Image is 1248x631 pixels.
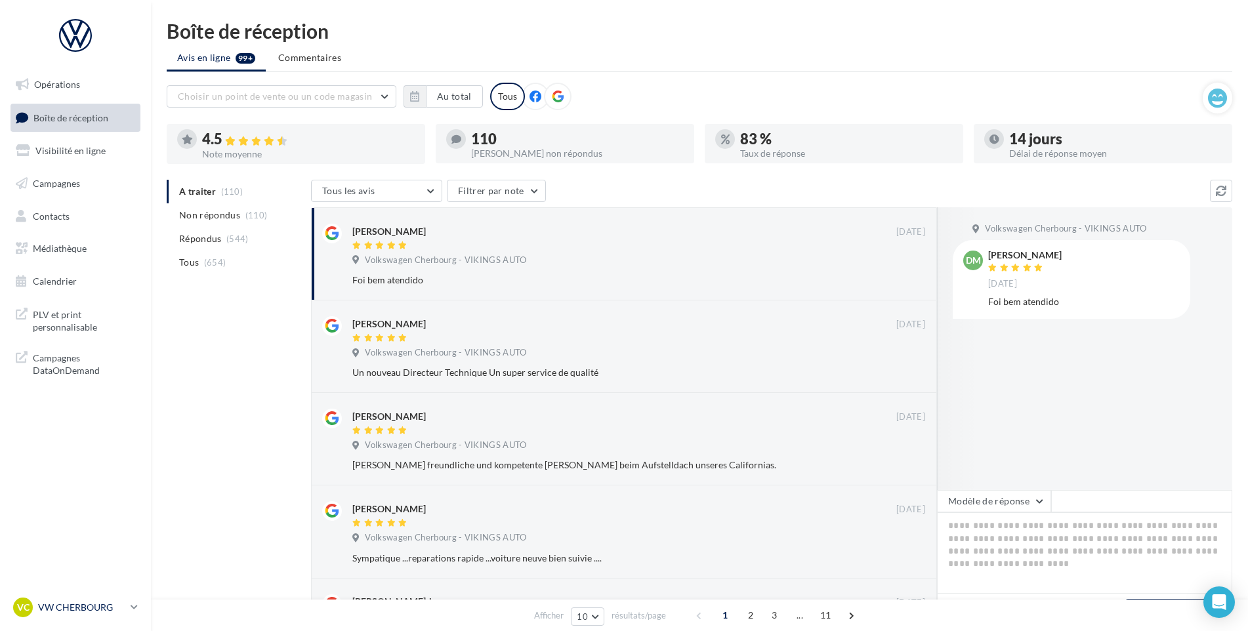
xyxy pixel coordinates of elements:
[471,149,684,158] div: [PERSON_NAME] non répondus
[577,611,588,622] span: 10
[612,609,666,622] span: résultats/page
[8,137,143,165] a: Visibilité en ligne
[447,180,546,202] button: Filtrer par note
[322,185,375,196] span: Tous les avis
[8,71,143,98] a: Opérations
[988,295,1180,308] div: Foi bem atendido
[966,254,981,267] span: DM
[33,178,80,189] span: Campagnes
[571,607,604,626] button: 10
[10,595,140,620] a: VC VW CHERBOURG
[764,605,785,626] span: 3
[490,83,525,110] div: Tous
[167,85,396,108] button: Choisir un point de vente ou un code magasin
[8,170,143,197] a: Campagnes
[352,274,840,287] div: Foi bem atendido
[352,366,840,379] div: Un nouveau Directeur Technique Un super service de qualité
[426,85,483,108] button: Au total
[740,132,953,146] div: 83 %
[204,257,226,268] span: (654)
[8,344,143,382] a: Campagnes DataOnDemand
[988,251,1062,260] div: [PERSON_NAME]
[352,317,426,331] div: [PERSON_NAME]
[179,232,222,245] span: Répondus
[1009,132,1222,146] div: 14 jours
[167,21,1232,41] div: Boîte de réception
[740,605,761,626] span: 2
[352,225,426,238] div: [PERSON_NAME]
[226,234,249,244] span: (544)
[179,256,199,269] span: Tous
[352,502,426,516] div: [PERSON_NAME]
[35,145,106,156] span: Visibilité en ligne
[178,91,372,102] span: Choisir un point de vente ou un code magasin
[34,79,80,90] span: Opérations
[715,605,736,626] span: 1
[352,552,840,565] div: Sympatique ...reparations rapide ...voiture neuve bien suivie ....
[896,504,925,516] span: [DATE]
[8,300,143,339] a: PLV et print personnalisable
[278,52,341,63] span: Commentaires
[365,439,526,451] span: Volkswagen Cherbourg - VIKINGS AUTO
[179,209,240,222] span: Non répondus
[365,532,526,544] span: Volkswagen Cherbourg - VIKINGS AUTO
[17,601,30,614] span: VC
[896,319,925,331] span: [DATE]
[33,275,77,287] span: Calendrier
[896,411,925,423] span: [DATE]
[896,597,925,609] span: [DATE]
[33,306,135,334] span: PLV et print personnalisable
[404,85,483,108] button: Au total
[352,595,449,608] div: [PERSON_NAME]-horn
[352,458,840,472] div: [PERSON_NAME] freundliche und kompetente [PERSON_NAME] beim Aufstelldach unseres Californias.
[311,180,442,202] button: Tous les avis
[534,609,564,622] span: Afficher
[937,490,1051,512] button: Modèle de réponse
[33,243,87,254] span: Médiathèque
[365,254,526,266] span: Volkswagen Cherbourg - VIKINGS AUTO
[985,223,1146,235] span: Volkswagen Cherbourg - VIKINGS AUTO
[740,149,953,158] div: Taux de réponse
[1009,149,1222,158] div: Délai de réponse moyen
[8,203,143,230] a: Contacts
[33,349,135,377] span: Campagnes DataOnDemand
[8,268,143,295] a: Calendrier
[365,347,526,359] span: Volkswagen Cherbourg - VIKINGS AUTO
[988,278,1017,290] span: [DATE]
[1203,586,1235,618] div: Open Intercom Messenger
[789,605,810,626] span: ...
[8,235,143,262] a: Médiathèque
[815,605,837,626] span: 11
[202,132,415,147] div: 4.5
[33,210,70,221] span: Contacts
[245,210,268,220] span: (110)
[38,601,125,614] p: VW CHERBOURG
[33,112,108,123] span: Boîte de réception
[202,150,415,159] div: Note moyenne
[471,132,684,146] div: 110
[8,104,143,132] a: Boîte de réception
[352,410,426,423] div: [PERSON_NAME]
[896,226,925,238] span: [DATE]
